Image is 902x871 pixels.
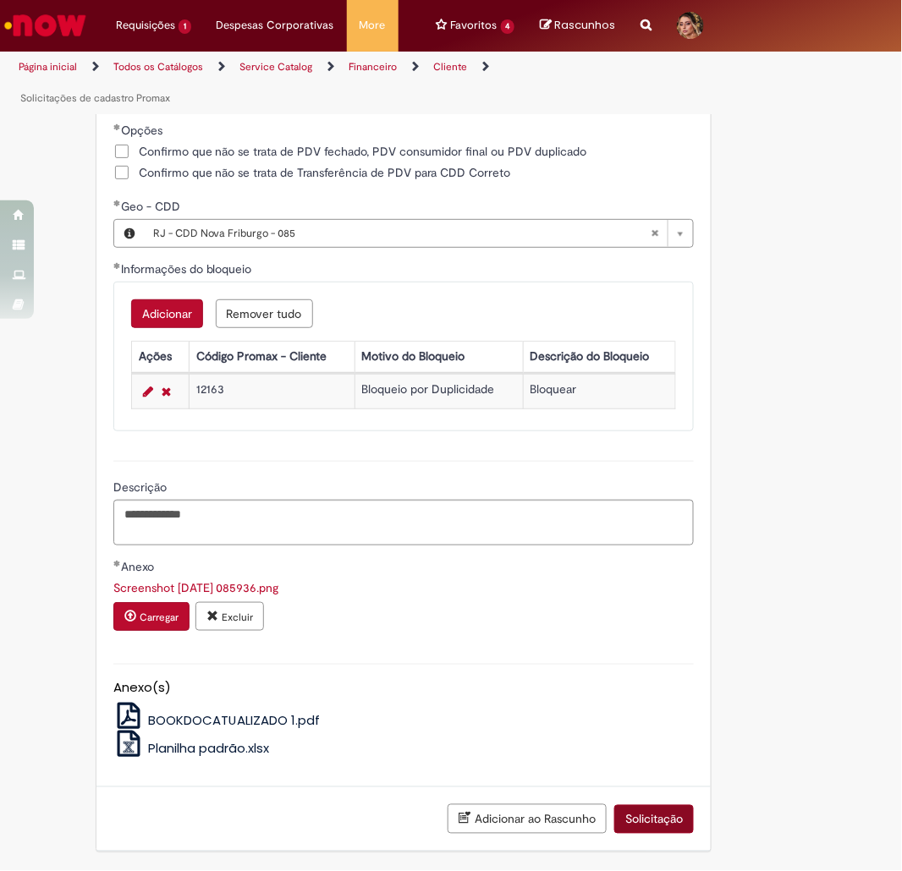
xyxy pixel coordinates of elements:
[113,479,170,495] span: Descrição
[116,17,175,34] span: Requisições
[153,220,652,247] span: RJ - CDD Nova Friburgo - 085
[121,123,166,138] span: Opções
[190,374,355,408] td: 12163
[355,374,523,408] td: Bloqueio por Duplicidade
[113,580,279,595] a: Download de Screenshot 2025-10-01 085936.png
[113,682,695,696] h5: Anexo(s)
[139,143,587,160] span: Confirmo que não se trata de PDV fechado, PDV consumidor final ou PDV duplicado
[140,611,179,624] small: Carregar
[642,220,668,247] abbr: Limpar campo Geo - CDD
[121,261,256,277] span: Informações do bloqueio
[2,8,89,42] img: ServiceNow
[139,381,157,402] a: Editar Linha 1
[216,299,313,328] button: Remove all rows for Informações do bloqueio
[349,60,397,74] a: Financeiro
[157,381,175,402] a: Remover linha 1
[131,341,190,372] th: Ações
[190,341,355,372] th: Código Promax - Cliente
[355,341,523,372] th: Motivo do Bloqueio
[148,740,269,758] span: Planilha padrão.xlsx
[113,123,121,130] span: Obrigatório Preenchido
[20,91,170,105] a: Solicitações de cadastro Promax
[523,374,676,408] td: Bloquear
[448,804,607,834] button: Adicionar ao Rascunho
[540,17,615,33] a: No momento, sua lista de rascunhos tem 0 Itens
[113,602,190,631] button: Carregar anexo de Anexo Required
[217,17,334,34] span: Despesas Corporativas
[131,299,203,328] button: Add a row for Informações do bloqueio
[139,164,511,181] span: Confirmo que não se trata de Transferência de PDV para CDD Correto
[113,60,203,74] a: Todos os Catálogos
[433,60,467,74] a: Cliente
[113,712,321,730] a: BOOKDOCATUALIZADO 1.pdf
[523,341,676,372] th: Descrição do Bloqueio
[239,60,312,74] a: Service Catalog
[554,17,615,33] span: Rascunhos
[113,560,121,567] span: Obrigatório Preenchido
[195,602,264,631] button: Excluir anexo Screenshot 2025-10-01 085936.png
[179,19,191,34] span: 1
[121,199,184,214] span: Geo - CDD
[113,200,121,206] span: Obrigatório Preenchido
[113,262,121,269] span: Obrigatório Preenchido
[148,712,320,730] span: BOOKDOCATUALIZADO 1.pdf
[19,60,77,74] a: Página inicial
[501,19,515,34] span: 4
[113,740,270,758] a: Planilha padrão.xlsx
[114,220,145,247] button: Geo - CDD, Visualizar este registro RJ - CDD Nova Friburgo - 085
[113,500,695,545] textarea: Descrição
[360,17,386,34] span: More
[121,559,157,574] span: Anexo
[451,17,498,34] span: Favoritos
[13,52,514,114] ul: Trilhas de página
[222,611,253,624] small: Excluir
[614,805,694,834] button: Solicitação
[145,220,694,247] a: RJ - CDD Nova Friburgo - 085Limpar campo Geo - CDD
